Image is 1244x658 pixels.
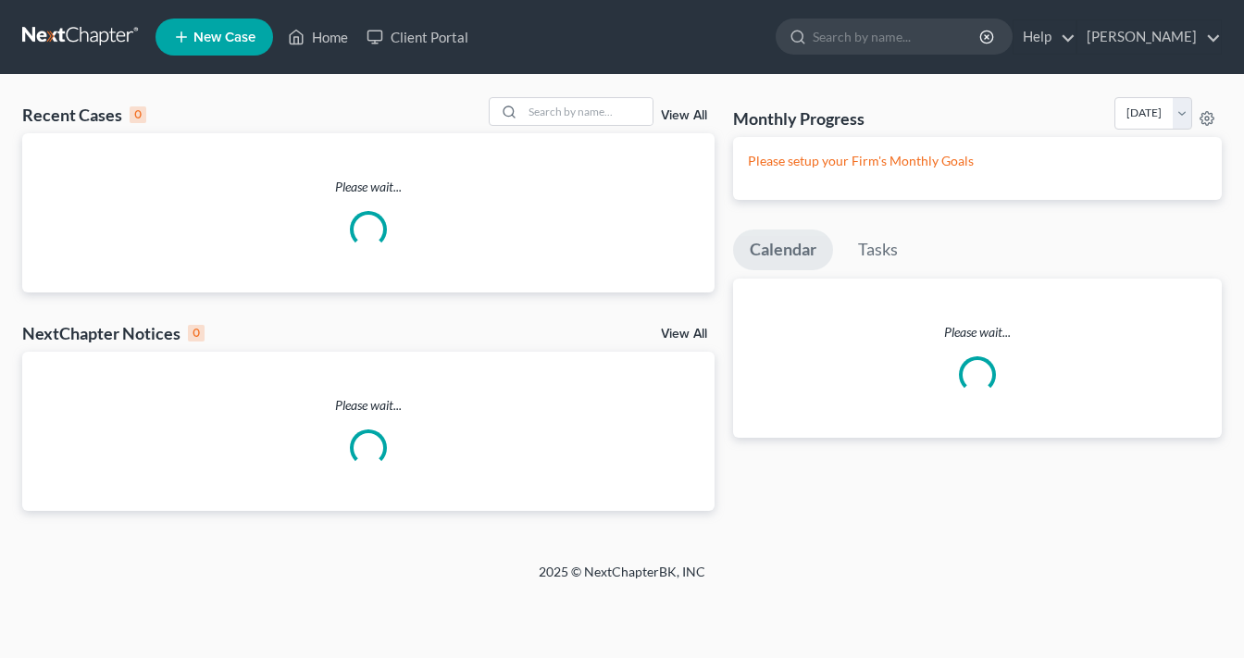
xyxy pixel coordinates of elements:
[523,98,653,125] input: Search by name...
[22,178,715,196] p: Please wait...
[1077,20,1221,54] a: [PERSON_NAME]
[748,152,1207,170] p: Please setup your Firm's Monthly Goals
[22,396,715,415] p: Please wait...
[188,325,205,341] div: 0
[841,230,914,270] a: Tasks
[733,107,865,130] h3: Monthly Progress
[279,20,357,54] a: Home
[661,328,707,341] a: View All
[1014,20,1076,54] a: Help
[94,563,1150,596] div: 2025 © NextChapterBK, INC
[357,20,478,54] a: Client Portal
[733,323,1222,341] p: Please wait...
[130,106,146,123] div: 0
[733,230,833,270] a: Calendar
[22,104,146,126] div: Recent Cases
[813,19,982,54] input: Search by name...
[661,109,707,122] a: View All
[193,31,255,44] span: New Case
[22,322,205,344] div: NextChapter Notices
